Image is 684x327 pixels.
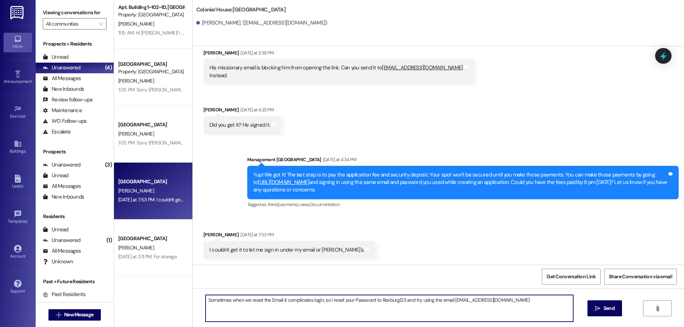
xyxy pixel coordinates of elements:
div: (4) [103,62,114,73]
div: Property: [GEOGRAPHIC_DATA] [118,68,184,75]
a: Support [4,278,32,297]
div: (3) [103,159,114,170]
div: Review follow-ups [43,96,93,104]
div: Unread [43,172,68,179]
span: [PERSON_NAME] [118,78,154,84]
div: [GEOGRAPHIC_DATA] [118,235,184,242]
div: [GEOGRAPHIC_DATA] [118,121,184,128]
div: [PERSON_NAME] [203,106,281,116]
a: Account [4,243,32,262]
div: [PERSON_NAME] [203,49,475,59]
div: [GEOGRAPHIC_DATA] [118,60,184,68]
textarea: Sometimes when we reset the Email it complicates login, so I reset your Password to Rexburg123 an... [206,295,573,322]
i:  [99,21,103,27]
a: Inbox [4,33,32,52]
span: Documentation [310,201,340,207]
label: Viewing conversations for [43,7,107,18]
span: [PERSON_NAME] [118,131,154,137]
div: 1:05 PM: Sorry [PERSON_NAME], we have to respond to every message you send, even if it is just yo... [118,139,342,146]
div: [DATE] at 4:34 PM [321,156,357,163]
div: [DATE] at 7:53 PM [239,231,274,238]
div: 1:05 PM: Sorry [PERSON_NAME], we have to respond to every message you send, even if it is just yo... [118,86,342,93]
div: Tagged as: [247,199,679,210]
div: [DATE] at 2:38 PM [239,49,274,57]
span: • [27,218,28,223]
div: Residents [36,213,114,220]
span: Rent/payments , [268,201,298,207]
div: All Messages [43,247,81,255]
div: His missionary email is blocking him from opening the link. Can you send it to Instead. [209,64,463,79]
span: • [26,113,27,118]
div: Maintenance [43,107,82,114]
a: Buildings [4,138,32,157]
a: [EMAIL_ADDRESS][DOMAIN_NAME] [382,64,463,71]
button: Get Conversation Link [542,269,600,285]
div: Prospects [36,148,114,155]
div: Unanswered [43,64,81,72]
div: Did you get it? He signed it. [209,121,270,129]
div: Unread [43,53,68,61]
div: All Messages [43,183,81,190]
div: [DATE] at 4:23 PM [239,106,274,114]
div: Prospects + Residents [36,40,114,48]
button: Share Conversation via email [604,269,677,285]
div: New Inbounds [43,85,84,93]
div: [DATE] at 3:11 PM: For storage [118,253,177,260]
span: New Message [64,311,93,318]
div: (1) [105,235,114,246]
span: [PERSON_NAME] [118,21,154,27]
div: Yup! We got it! The last step is to pay the application fee and security deposit. Your spot won't... [253,171,667,194]
div: [PERSON_NAME]. ([EMAIL_ADDRESS][DOMAIN_NAME]) [196,19,327,27]
div: [DATE] at 7:53 PM: I couldn't get it to let me sign in under my email or [PERSON_NAME]'s. [118,196,298,203]
span: [PERSON_NAME] [118,244,154,251]
a: Leads [4,173,32,192]
div: Unknown [43,258,73,265]
b: Colonial House: [GEOGRAPHIC_DATA] [196,6,286,14]
div: Property: [GEOGRAPHIC_DATA] [118,11,184,19]
div: Escalate [43,128,71,136]
div: [PERSON_NAME] [203,231,376,241]
button: New Message [48,309,101,321]
a: Templates • [4,208,32,227]
span: Lease , [298,201,310,207]
div: Past + Future Residents [36,278,114,285]
div: All Messages [43,75,81,82]
input: All communities [46,18,95,30]
i:  [595,306,600,311]
div: I couldn't get it to let me sign in under my email or [PERSON_NAME]'s. [209,246,364,254]
button: Send [587,300,622,316]
span: Send [603,305,615,312]
i:  [56,312,61,318]
a: [URL][DOMAIN_NAME] [258,179,309,186]
div: Unread [43,226,68,233]
div: Unanswered [43,161,81,169]
div: Past Residents [43,291,86,298]
span: Get Conversation Link [546,273,596,280]
a: Site Visit • [4,103,32,122]
div: WO Follow-ups [43,117,87,125]
span: [PERSON_NAME] [118,188,154,194]
img: ResiDesk Logo [10,6,25,19]
span: Share Conversation via email [609,273,672,280]
div: New Inbounds [43,193,84,201]
div: Management [GEOGRAPHIC_DATA] [247,156,679,166]
i:  [655,306,660,311]
div: Unanswered [43,237,81,244]
div: 11:15 AM: Hi [PERSON_NAME]! I just heard your voice message and I would love to renew my contract... [118,30,367,36]
div: Apt. Building 1~102~1D, [GEOGRAPHIC_DATA] [118,4,184,11]
div: [GEOGRAPHIC_DATA] [118,178,184,185]
span: • [32,78,33,83]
